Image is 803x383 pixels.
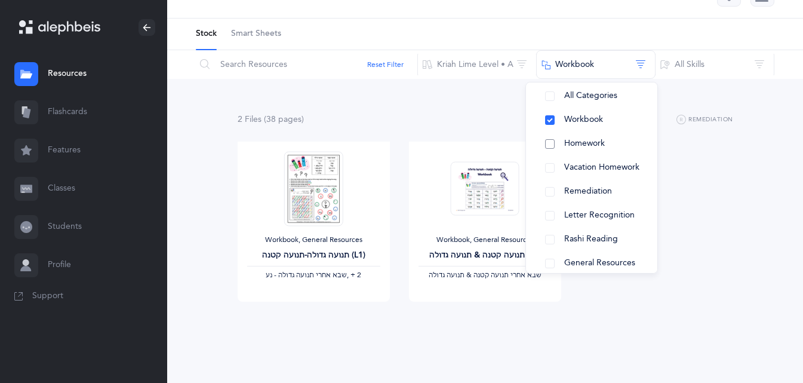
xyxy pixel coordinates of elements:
div: תנועה קטנה & תנועה גדולה (L2) [419,249,552,262]
span: Homework [564,139,605,148]
button: All Categories [536,84,648,108]
button: All Skills [655,50,774,79]
button: Homework [536,132,648,156]
button: Remediation [676,113,733,127]
button: Kriah Lime Level • A [417,50,537,79]
span: Remediation [564,186,612,196]
div: תנועה גדולה-תנועה קטנה (L1) [247,249,380,262]
img: Tenuah_Gedolah.Ketana-Workbook-SB_thumbnail_1685245466.png [451,161,519,216]
span: (38 page ) [264,115,304,124]
button: Letter Recognition [536,204,648,228]
span: Vacation Homework [564,163,639,172]
span: Workbook [564,115,603,124]
button: Workbook [536,50,656,79]
input: Search Resources [195,50,418,79]
span: Smart Sheets [231,28,281,40]
button: Workbook [536,108,648,132]
span: General Resources [564,258,635,268]
div: ‪, + 2‬ [247,271,380,280]
button: General Resources [536,252,648,275]
span: s [298,115,301,124]
span: s [258,115,261,124]
div: Workbook, General Resources [419,235,552,245]
span: ‫שבא אחרי תנועה גדולה - נע‬ [266,271,347,279]
img: Alephbeis__%D7%AA%D7%A0%D7%95%D7%A2%D7%94_%D7%92%D7%93%D7%95%D7%9C%D7%94-%D7%A7%D7%98%D7%A0%D7%94... [284,151,343,226]
button: Remediation [536,180,648,204]
span: Letter Recognition [564,210,635,220]
span: ‫שבא אחרי תנועה קטנה & תנועה גדולה‬ [429,271,542,279]
span: Support [32,290,63,302]
div: Workbook, General Resources [247,235,380,245]
button: Reset Filter [367,59,404,70]
span: All Categories [564,91,617,100]
button: Rashi Reading [536,228,648,252]
span: 2 File [238,115,261,124]
span: Rashi Reading [564,234,618,244]
button: Vacation Homework [536,156,648,180]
